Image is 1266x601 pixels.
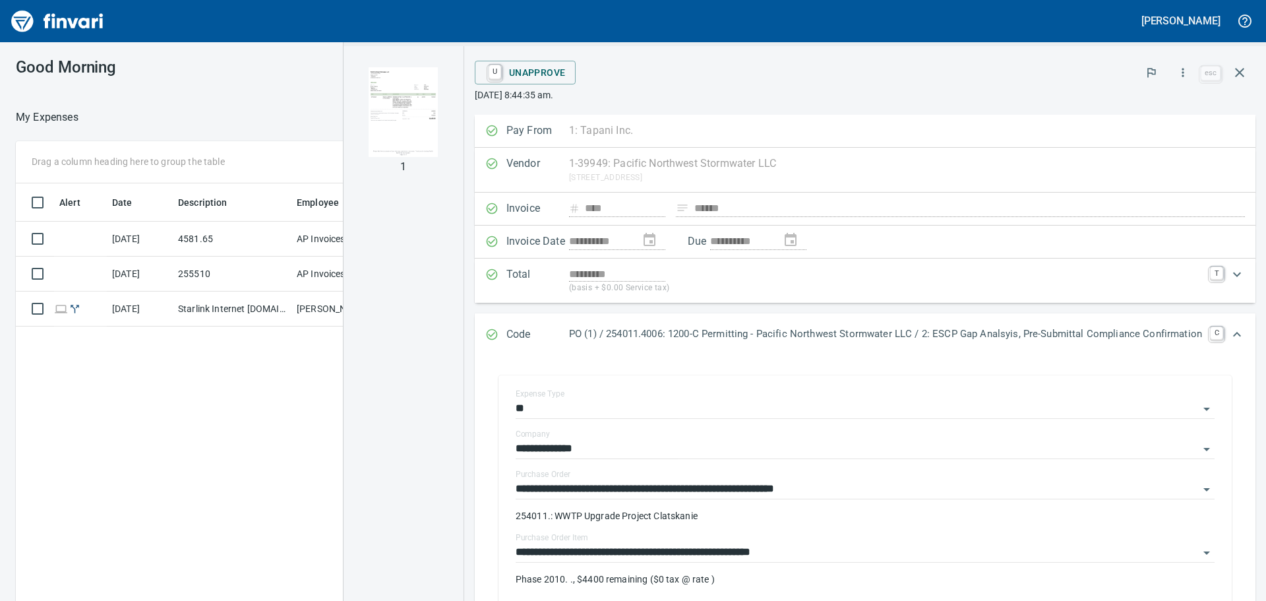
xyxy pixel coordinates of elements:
[107,222,173,257] td: [DATE]
[1197,57,1255,88] span: Close invoice
[59,195,98,210] span: Alert
[516,573,1215,586] p: Phase 2010. ., $4400 remaining ($0 tax @ rate )
[485,61,566,84] span: Unapprove
[1197,480,1216,499] button: Open
[107,257,173,292] td: [DATE]
[112,195,133,210] span: Date
[32,155,225,168] p: Drag a column heading here to group the table
[68,304,82,313] span: Split transaction
[516,534,588,542] label: Purchase Order Item
[178,195,227,210] span: Description
[516,470,570,478] label: Purchase Order
[475,61,576,84] button: UUnapprove
[16,110,78,125] nav: breadcrumb
[178,195,245,210] span: Description
[173,222,291,257] td: 4581.65
[297,195,356,210] span: Employee
[1141,14,1221,28] h5: [PERSON_NAME]
[516,430,550,438] label: Company
[1201,66,1221,80] a: esc
[1197,400,1216,418] button: Open
[291,292,390,327] td: [PERSON_NAME]
[173,257,291,292] td: 255510
[8,5,107,37] img: Finvari
[1197,544,1216,562] button: Open
[400,159,406,175] p: 1
[16,58,296,77] h3: Good Morning
[569,282,1202,295] p: (basis + $0.00 Service tax)
[489,65,501,79] a: U
[112,195,150,210] span: Date
[475,313,1255,357] div: Expand
[475,88,1255,102] p: [DATE] 8:44:35 am.
[506,327,569,344] p: Code
[506,267,569,295] p: Total
[1210,267,1223,280] a: T
[291,222,390,257] td: AP Invoices
[1210,327,1223,340] a: C
[1137,58,1166,87] button: Flag
[1197,440,1216,459] button: Open
[59,195,80,210] span: Alert
[359,67,448,157] img: Page 1
[516,509,1215,522] p: 254011.: WWTP Upgrade Project Clatskanie
[1168,58,1197,87] button: More
[173,292,291,327] td: Starlink Internet [DOMAIN_NAME] CA - Pipeline
[16,110,78,125] p: My Expenses
[107,292,173,327] td: [DATE]
[1138,11,1224,31] button: [PERSON_NAME]
[291,257,390,292] td: AP Invoices
[569,327,1202,342] p: PO (1) / 254011.4006: 1200-C Permitting - Pacific Northwest Stormwater LLC / 2: ESCP Gap Analsyis...
[297,195,339,210] span: Employee
[54,304,68,313] span: Online transaction
[516,390,564,398] label: Expense Type
[475,259,1255,303] div: Expand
